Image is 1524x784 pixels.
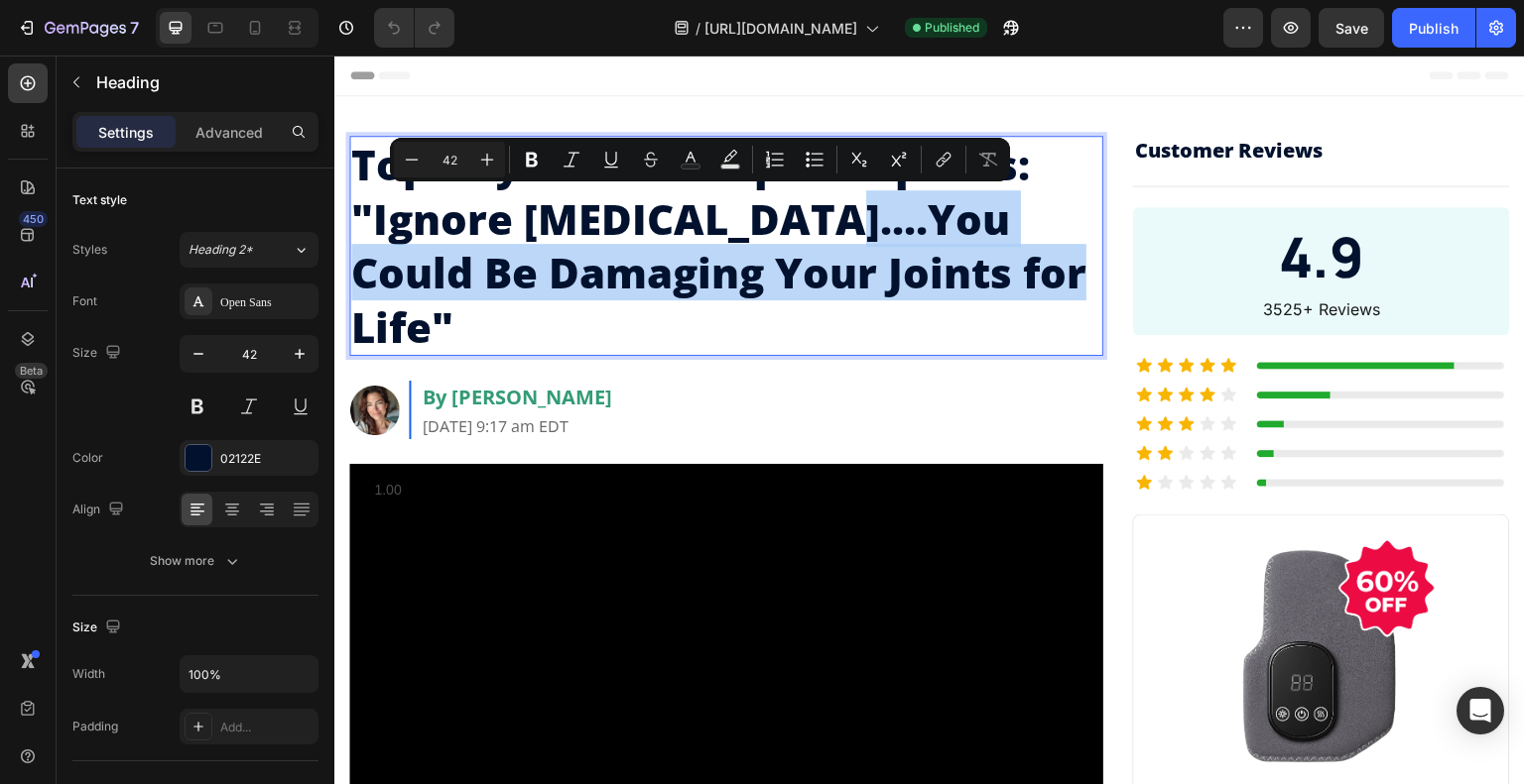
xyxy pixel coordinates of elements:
span: Heading 2* [189,241,253,259]
h2: 60% OFF while supplies last! [824,728,1151,758]
button: Publish [1392,8,1475,48]
div: Align [72,497,128,523]
button: Heading 2* [180,232,318,268]
h2: Customer Reviews [799,80,1176,110]
div: Undo/Redo [374,8,454,48]
button: 7 [8,8,148,48]
div: Show more [150,551,242,571]
div: 02122E [220,450,314,468]
div: 450 [19,211,48,227]
img: 6825cd0b1c85c9ab9e2f6720_60_off.png [873,484,1102,714]
img: Screenshot_-_2025-09-23T133313.419_1.png [799,299,1176,439]
span: Published [925,19,979,37]
div: Add... [220,719,314,736]
div: Color [72,449,103,467]
p: 7 [130,16,139,40]
p: Heading [96,70,311,94]
div: Open Sans [220,293,314,311]
div: Text style [72,191,127,209]
div: Styles [72,241,107,259]
p: Settings [98,122,154,143]
div: Font [72,292,97,310]
span: / [696,18,700,39]
span: Save [1335,20,1368,37]
div: Size [72,340,125,367]
div: Editor contextual toolbar [390,138,1010,181]
button: Save [1319,8,1384,48]
div: Width [72,665,105,683]
div: Open Intercom Messenger [1457,687,1504,734]
button: Show more [72,543,318,579]
h2: 4.9 [799,164,1176,240]
p: 3525+ Reviews [801,242,1174,266]
input: Auto [181,656,317,692]
div: Size [72,615,125,641]
div: Padding [72,718,118,735]
div: Publish [1409,18,1459,39]
p: Advanced [195,122,263,143]
div: Beta [15,363,48,379]
iframe: Design area [334,56,1524,784]
span: [URL][DOMAIN_NAME] [704,18,857,39]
